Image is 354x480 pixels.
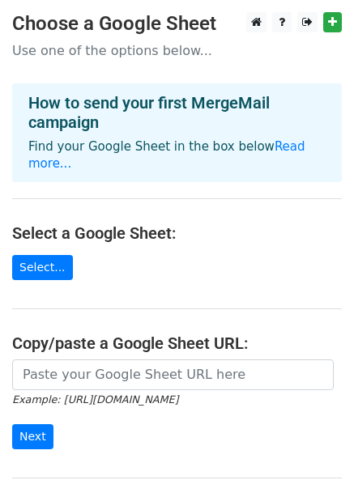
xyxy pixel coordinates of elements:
[28,93,326,132] h4: How to send your first MergeMail campaign
[28,139,305,171] a: Read more...
[12,424,53,449] input: Next
[12,42,342,59] p: Use one of the options below...
[12,223,342,243] h4: Select a Google Sheet:
[12,393,178,406] small: Example: [URL][DOMAIN_NAME]
[12,12,342,36] h3: Choose a Google Sheet
[12,333,342,353] h4: Copy/paste a Google Sheet URL:
[12,255,73,280] a: Select...
[12,359,334,390] input: Paste your Google Sheet URL here
[28,138,326,172] p: Find your Google Sheet in the box below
